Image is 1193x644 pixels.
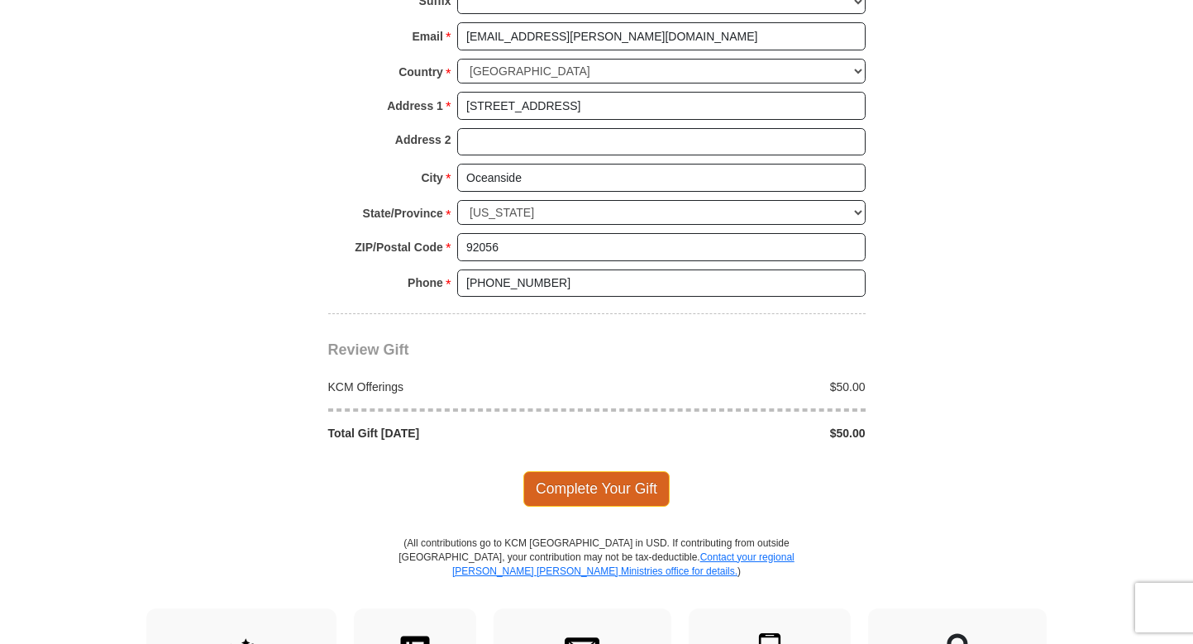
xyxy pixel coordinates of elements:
[597,379,875,395] div: $50.00
[408,271,443,294] strong: Phone
[319,425,597,441] div: Total Gift [DATE]
[597,425,875,441] div: $50.00
[387,94,443,117] strong: Address 1
[452,551,795,577] a: Contact your regional [PERSON_NAME] [PERSON_NAME] Ministries office for details.
[413,25,443,48] strong: Email
[523,471,670,506] span: Complete Your Gift
[328,341,409,358] span: Review Gift
[421,166,442,189] strong: City
[398,60,443,83] strong: Country
[395,128,451,151] strong: Address 2
[319,379,597,395] div: KCM Offerings
[398,537,795,608] p: (All contributions go to KCM [GEOGRAPHIC_DATA] in USD. If contributing from outside [GEOGRAPHIC_D...
[355,236,443,259] strong: ZIP/Postal Code
[363,202,443,225] strong: State/Province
